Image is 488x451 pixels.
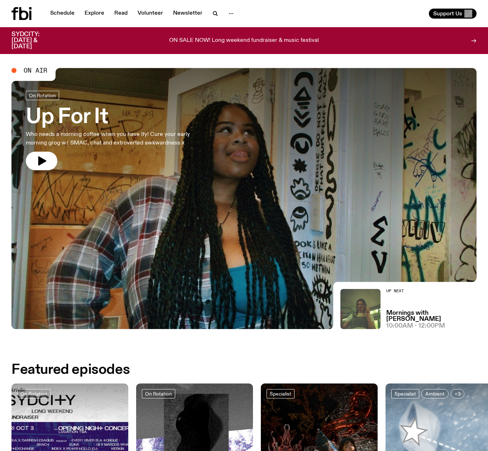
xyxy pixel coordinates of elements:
a: Ambient [421,389,449,398]
a: Volunteer [133,9,167,19]
span: On Air [24,67,47,74]
button: +3 [451,389,464,398]
a: Explore [80,9,109,19]
span: Support Us [433,10,462,17]
a: Specialist [267,389,295,398]
img: Jim Kretschmer in a really cute outfit with cute braids, standing on a train holding up a peace s... [340,289,381,329]
h2: Up Next [386,289,477,293]
span: On Rotation [145,391,172,397]
a: Schedule [46,9,79,19]
h3: SYDCITY: [DATE] & [DATE] [11,31,57,50]
span: On Rotation [20,391,47,397]
a: Mornings with [PERSON_NAME] [386,310,477,322]
p: ON SALE NOW! Long weekend fundraiser & music festival [169,38,319,44]
span: 10:00am - 12:00pm [386,323,445,329]
span: Ambient [425,391,445,397]
h2: Featured episodes [11,363,130,376]
a: Up For ItWho needs a morning coffee when you have Ify! Cure your early morning grog w/ SMAC, chat... [26,91,209,170]
a: Read [110,9,132,19]
a: Newsletter [169,9,207,19]
button: Support Us [429,9,477,19]
h3: Up For It [26,107,209,127]
a: On Rotation [142,389,175,398]
span: Specialist [270,391,291,397]
a: Ify - a Brown Skin girl with black braided twists, looking up to the side with her tongue stickin... [11,68,477,329]
a: On Rotation [26,91,59,100]
span: Specialist [394,391,416,397]
span: On Rotation [29,93,56,98]
span: +3 [455,391,460,397]
p: Who needs a morning coffee when you have Ify! Cure your early morning grog w/ SMAC, chat and extr... [26,130,209,147]
a: Specialist [391,389,419,398]
a: On Rotation [17,389,51,398]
